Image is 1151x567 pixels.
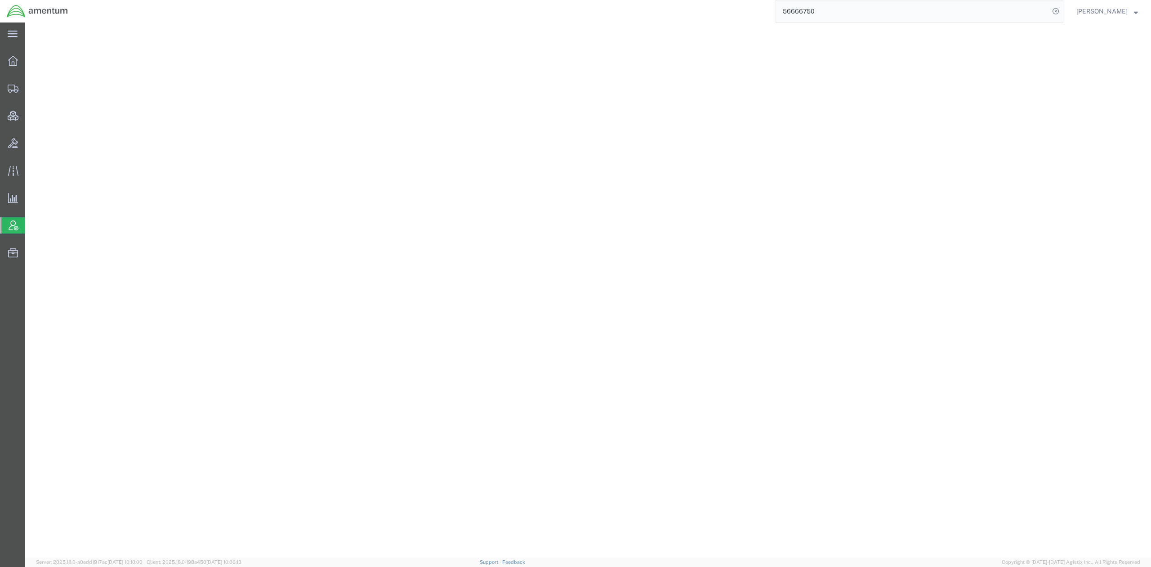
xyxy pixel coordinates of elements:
span: Copyright © [DATE]-[DATE] Agistix Inc., All Rights Reserved [1002,558,1140,566]
img: logo [6,4,68,18]
span: [DATE] 10:10:00 [107,559,143,565]
iframe: FS Legacy Container [25,22,1151,558]
button: [PERSON_NAME] [1076,6,1138,17]
span: [DATE] 10:06:13 [206,559,241,565]
span: Jason Champagne [1076,6,1128,16]
span: Server: 2025.18.0-a0edd1917ac [36,559,143,565]
span: Client: 2025.18.0-198a450 [147,559,241,565]
input: Search for shipment number, reference number [776,0,1049,22]
a: Support [480,559,502,565]
a: Feedback [502,559,525,565]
